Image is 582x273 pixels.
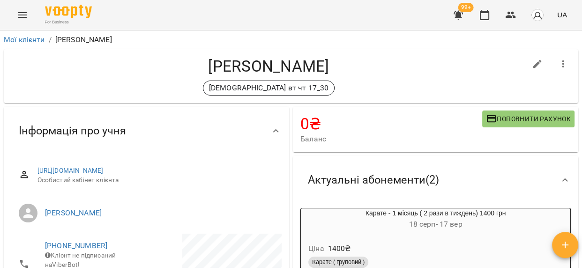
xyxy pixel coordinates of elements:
[531,8,544,22] img: avatar_s.png
[293,156,578,204] div: Актуальні абонементи(2)
[4,107,289,155] div: Інформація про учня
[486,113,571,125] span: Поповнити рахунок
[4,35,45,44] a: Мої клієнти
[553,6,571,23] button: UA
[55,34,112,45] p: [PERSON_NAME]
[308,258,368,266] span: Карате ( груповий )
[11,4,34,26] button: Menu
[37,167,104,174] a: [URL][DOMAIN_NAME]
[557,10,567,20] span: UA
[300,133,482,145] span: Баланс
[45,241,107,250] a: [PHONE_NUMBER]
[45,19,92,25] span: For Business
[45,5,92,18] img: Voopty Logo
[328,243,351,254] p: 1400 ₴
[11,57,526,76] h4: [PERSON_NAME]
[300,114,482,133] h4: 0 ₴
[45,251,116,268] span: Клієнт не підписаний на ViberBot!
[19,124,126,138] span: Інформація про учня
[37,176,274,185] span: Особистий кабінет клієнта
[209,82,328,94] p: [DEMOGRAPHIC_DATA] вт чт 17_30
[203,81,335,96] div: [DEMOGRAPHIC_DATA] вт чт 17_30
[308,242,324,255] h6: Ціна
[482,111,575,127] button: Поповнити рахунок
[409,220,462,229] span: 18 серп - 17 вер
[4,34,578,45] nav: breadcrumb
[301,208,570,231] div: Карате - 1 місяць ( 2 рази в тиждень) 1400 грн
[49,34,52,45] li: /
[308,173,439,187] span: Актуальні абонементи ( 2 )
[45,208,102,217] a: [PERSON_NAME]
[458,3,474,12] span: 99+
